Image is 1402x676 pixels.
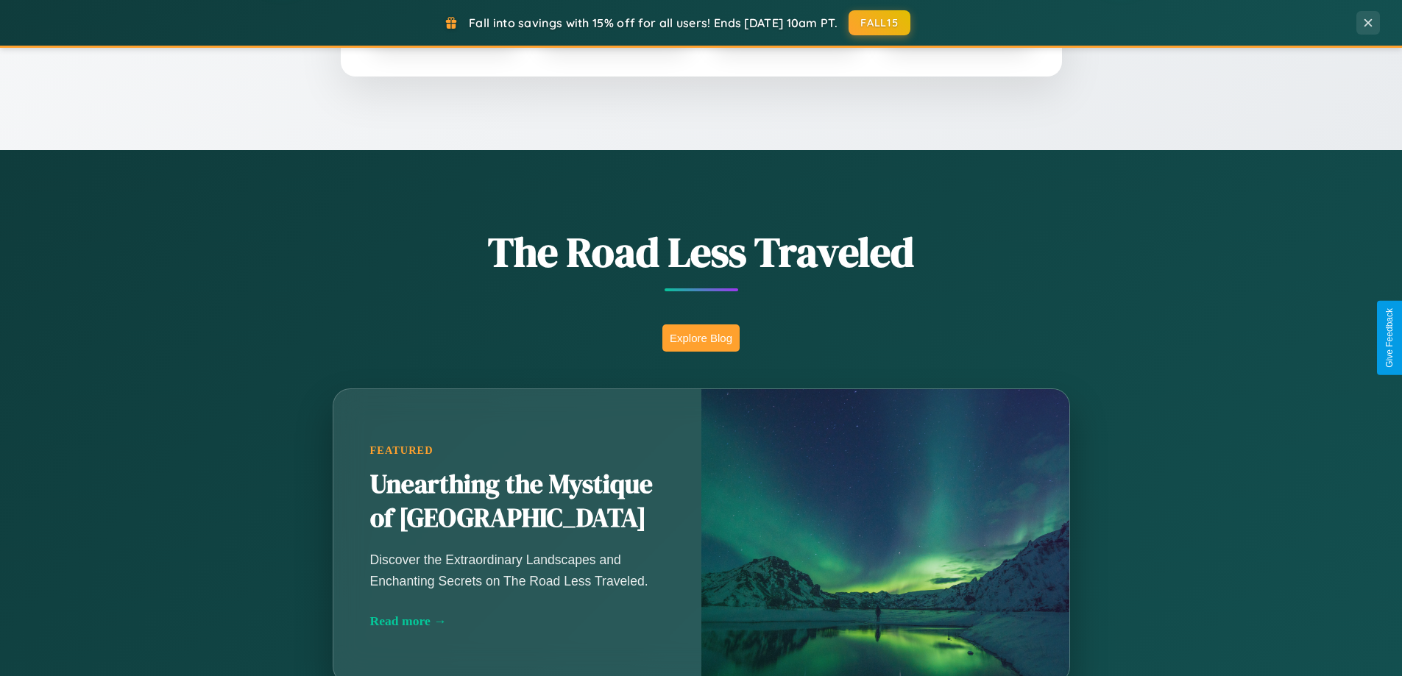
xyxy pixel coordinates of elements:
button: Explore Blog [662,324,740,352]
div: Featured [370,444,665,457]
span: Fall into savings with 15% off for all users! Ends [DATE] 10am PT. [469,15,838,30]
h2: Unearthing the Mystique of [GEOGRAPHIC_DATA] [370,468,665,536]
p: Discover the Extraordinary Landscapes and Enchanting Secrets on The Road Less Traveled. [370,549,665,591]
button: FALL15 [849,10,910,35]
h1: The Road Less Traveled [260,224,1143,280]
div: Read more → [370,613,665,629]
div: Give Feedback [1384,308,1395,368]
